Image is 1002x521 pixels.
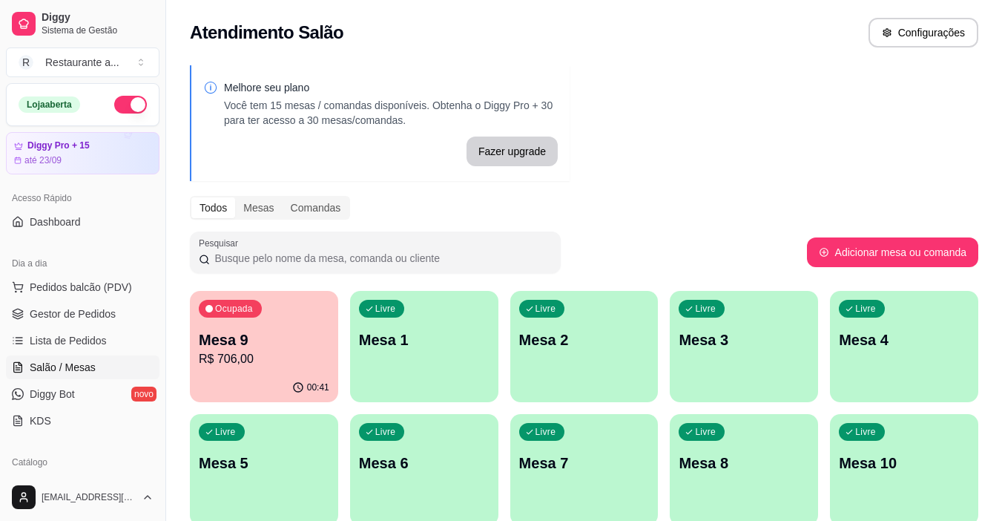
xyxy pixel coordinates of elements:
p: Mesa 8 [679,453,809,474]
p: Livre [855,303,876,315]
button: Select a team [6,47,159,77]
p: Livre [855,426,876,438]
span: R [19,55,33,70]
a: Diggy Pro + 15até 23/09 [6,132,159,174]
p: Mesa 2 [519,330,650,350]
p: Mesa 10 [839,453,969,474]
article: Diggy Pro + 15 [27,140,90,151]
p: Mesa 1 [359,330,490,350]
button: Adicionar mesa ou comanda [807,237,978,267]
button: LivreMesa 1 [350,291,498,402]
h2: Atendimento Salão [190,21,343,45]
p: Livre [535,303,556,315]
label: Pesquisar [199,237,243,249]
span: Dashboard [30,214,81,229]
button: LivreMesa 2 [510,291,659,402]
p: Livre [535,426,556,438]
div: Comandas [283,197,349,218]
span: Pedidos balcão (PDV) [30,280,132,295]
div: Loja aberta [19,96,80,113]
button: LivreMesa 3 [670,291,818,402]
p: Mesa 4 [839,330,969,350]
p: Livre [375,303,396,315]
span: Gestor de Pedidos [30,307,116,321]
a: Dashboard [6,210,159,234]
div: Dia a dia [6,252,159,275]
p: Ocupada [215,303,253,315]
p: Mesa 9 [199,330,329,350]
button: Configurações [868,18,978,47]
span: KDS [30,413,51,428]
div: Acesso Rápido [6,186,159,210]
p: Melhore seu plano [224,80,558,95]
span: [EMAIL_ADDRESS][DOMAIN_NAME] [42,491,136,503]
p: Livre [215,426,236,438]
button: Fazer upgrade [467,137,558,166]
span: Diggy [42,11,154,24]
p: Mesa 3 [679,330,809,350]
div: Restaurante a ... [45,55,119,70]
a: KDS [6,409,159,433]
button: Pedidos balcão (PDV) [6,275,159,299]
a: Lista de Pedidos [6,329,159,353]
a: Gestor de Pedidos [6,302,159,326]
input: Pesquisar [210,251,552,266]
div: Mesas [235,197,282,218]
button: [EMAIL_ADDRESS][DOMAIN_NAME] [6,479,159,515]
span: Diggy Bot [30,387,75,402]
div: Catálogo [6,450,159,474]
span: Salão / Mesas [30,360,96,375]
button: Alterar Status [114,96,147,114]
p: Livre [695,426,716,438]
a: Salão / Mesas [6,355,159,379]
p: Livre [695,303,716,315]
a: DiggySistema de Gestão [6,6,159,42]
p: Você tem 15 mesas / comandas disponíveis. Obtenha o Diggy Pro + 30 para ter acesso a 30 mesas/com... [224,98,558,128]
span: Lista de Pedidos [30,333,107,348]
a: Diggy Botnovo [6,382,159,406]
p: Mesa 6 [359,453,490,474]
article: até 23/09 [24,154,62,166]
p: 00:41 [307,381,329,393]
p: Mesa 5 [199,453,329,474]
button: OcupadaMesa 9R$ 706,0000:41 [190,291,338,402]
p: Livre [375,426,396,438]
p: R$ 706,00 [199,350,329,368]
p: Mesa 7 [519,453,650,474]
button: LivreMesa 4 [830,291,978,402]
div: Todos [191,197,235,218]
span: Sistema de Gestão [42,24,154,36]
